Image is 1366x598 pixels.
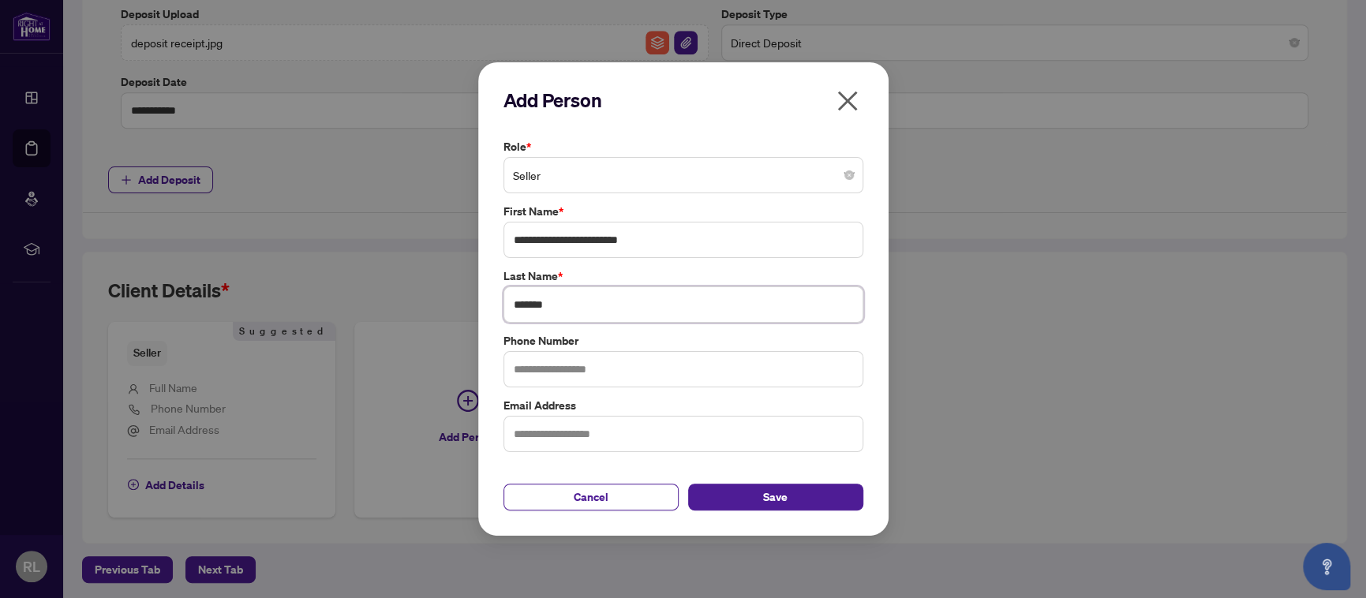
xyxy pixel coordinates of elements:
[503,397,863,414] label: Email Address
[844,170,854,180] span: close-circle
[1303,543,1350,590] button: Open asap
[503,138,863,155] label: Role
[503,267,863,285] label: Last Name
[513,160,854,190] span: Seller
[835,88,860,114] span: close
[763,484,788,510] span: Save
[688,484,863,510] button: Save
[503,203,863,220] label: First Name
[503,332,863,349] label: Phone Number
[503,484,679,510] button: Cancel
[574,484,608,510] span: Cancel
[503,88,863,113] h2: Add Person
